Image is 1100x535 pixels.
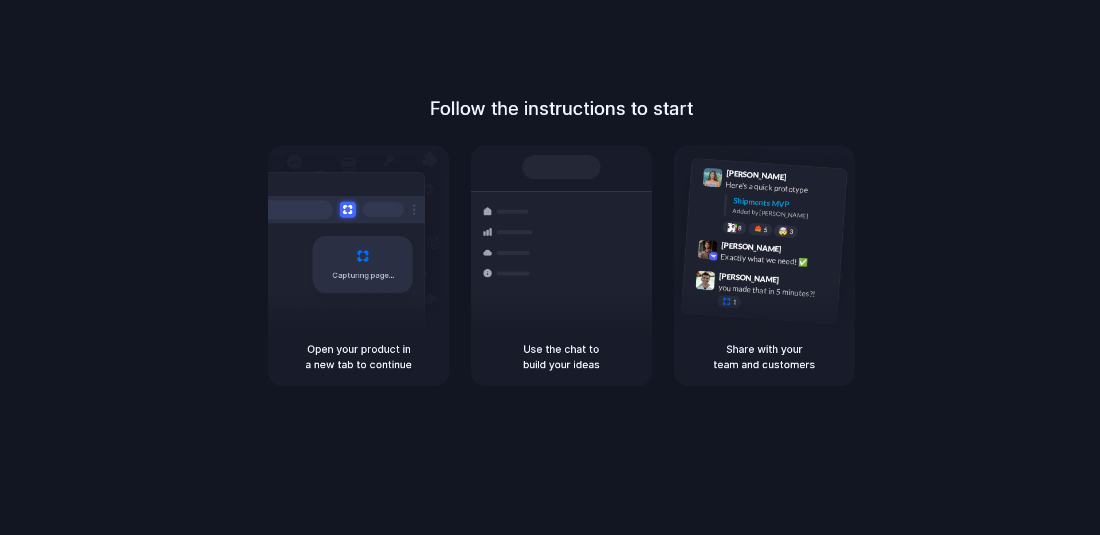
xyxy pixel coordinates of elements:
[687,341,841,372] h5: Share with your team and customers
[779,227,788,235] div: 🤯
[789,229,793,235] span: 3
[282,341,435,372] h5: Open your product in a new tab to continue
[719,270,780,286] span: [PERSON_NAME]
[718,282,832,301] div: you made that in 5 minutes?!
[430,95,693,123] h1: Follow the instructions to start
[783,275,806,289] span: 9:47 AM
[726,167,787,183] span: [PERSON_NAME]
[790,172,814,186] span: 9:41 AM
[720,251,835,270] div: Exactly what we need! ✅
[732,206,838,223] div: Added by [PERSON_NAME]
[785,245,808,258] span: 9:42 AM
[485,341,638,372] h5: Use the chat to build your ideas
[721,239,781,255] span: [PERSON_NAME]
[764,227,768,233] span: 5
[725,179,840,198] div: Here's a quick prototype
[733,195,839,214] div: Shipments MVP
[733,299,737,305] span: 1
[738,225,742,231] span: 8
[332,270,396,281] span: Capturing page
